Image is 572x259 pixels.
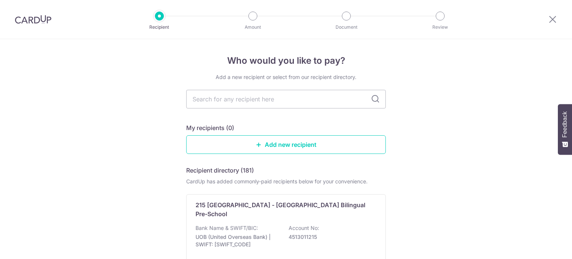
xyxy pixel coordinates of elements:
a: Add new recipient [186,135,386,154]
button: Feedback - Show survey [558,104,572,155]
h5: My recipients (0) [186,123,234,132]
span: Feedback [562,111,568,138]
p: Account No: [289,224,319,232]
div: Add a new recipient or select from our recipient directory. [186,73,386,81]
p: Document [319,23,374,31]
div: CardUp has added commonly-paid recipients below for your convenience. [186,178,386,185]
p: Bank Name & SWIFT/BIC: [196,224,258,232]
input: Search for any recipient here [186,90,386,108]
p: Review [413,23,468,31]
h4: Who would you like to pay? [186,54,386,67]
p: 4513011215 [289,233,372,241]
p: Amount [225,23,280,31]
p: 215 [GEOGRAPHIC_DATA] - [GEOGRAPHIC_DATA] Bilingual Pre-School [196,200,368,218]
p: UOB (United Overseas Bank) | SWIFT: [SWIFT_CODE] [196,233,279,248]
h5: Recipient directory (181) [186,166,254,175]
iframe: Opens a widget where you can find more information [522,237,565,255]
p: Recipient [132,23,187,31]
img: CardUp [15,15,51,24]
